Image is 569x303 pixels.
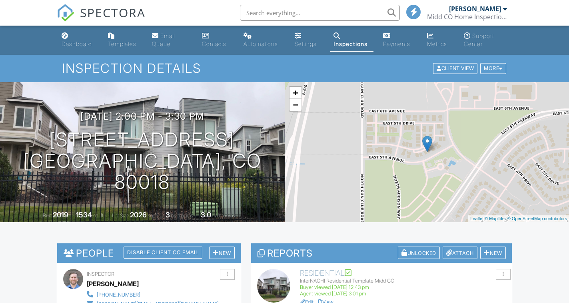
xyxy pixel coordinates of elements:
div: Attach [443,247,477,259]
a: [PHONE_NUMBER] [87,290,219,299]
div: Support Center [464,32,494,47]
span: sq. ft. [93,213,104,219]
div: InterNACHI Residential Template Midd CO [300,278,505,284]
div: New [209,247,235,259]
div: [PERSON_NAME] [449,5,501,13]
div: Email Queue [152,32,175,47]
div: Buyer viewed [DATE] 12:43 pm [300,284,505,291]
h6: Residential [300,269,505,277]
div: 1534 [76,211,92,219]
a: Dashboard [58,29,98,52]
div: Agent viewed [DATE] 3:01 pm [300,291,505,297]
a: Settings [291,29,324,52]
div: New [480,247,506,259]
span: Built [43,213,52,219]
h3: People [57,243,240,263]
div: Client View [433,63,477,74]
a: Email Queue [149,29,192,52]
div: Unlocked [398,247,440,259]
a: SPECTORA [57,11,146,28]
span: SPECTORA [80,4,146,21]
div: More [480,63,506,74]
a: © MapTiler [485,216,506,221]
div: 2019 [53,211,68,219]
img: The Best Home Inspection Software - Spectora [57,4,74,22]
div: Disable Client CC Email [124,247,202,259]
a: Client View [432,65,479,71]
div: 2026 [130,211,147,219]
div: Inspections [333,40,367,47]
div: [PHONE_NUMBER] [97,292,140,298]
div: Settings [295,40,317,47]
h3: [DATE] 2:00 pm - 3:30 pm [80,111,204,122]
a: Contacts [199,29,234,52]
a: Zoom out [289,99,301,111]
h1: Inspection Details [62,61,507,75]
a: Support Center [461,29,511,52]
a: Templates [105,29,143,52]
div: Templates [108,40,136,47]
div: Dashboard [62,40,92,47]
div: Payments [383,40,410,47]
a: Leaflet [470,216,483,221]
a: Residential InterNACHI Residential Template Midd CO Buyer viewed [DATE] 12:43 pm Agent viewed [DA... [300,269,505,297]
span: Inspector [87,271,114,277]
input: Search everything... [240,5,400,21]
a: Payments [380,29,417,52]
h3: Reports [251,243,512,263]
a: © OpenStreetMap contributors [507,216,567,221]
div: [PERSON_NAME] [87,278,139,290]
a: Metrics [424,29,454,52]
span: bedrooms [171,213,193,219]
div: Midd CO Home Inspections, LLC [427,13,507,21]
div: 3 [166,211,170,219]
span: sq.ft. [148,213,158,219]
span: Lot Size [112,213,129,219]
a: Zoom in [289,87,301,99]
a: Inspections [330,29,373,52]
a: Automations (Basic) [240,29,285,52]
span: bathrooms [212,213,235,219]
div: Metrics [427,40,447,47]
h1: [STREET_ADDRESS] [GEOGRAPHIC_DATA], CO 80018 [13,129,272,193]
div: Contacts [202,40,226,47]
div: 3.0 [201,211,211,219]
div: Automations [244,40,278,47]
div: | [468,215,569,222]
